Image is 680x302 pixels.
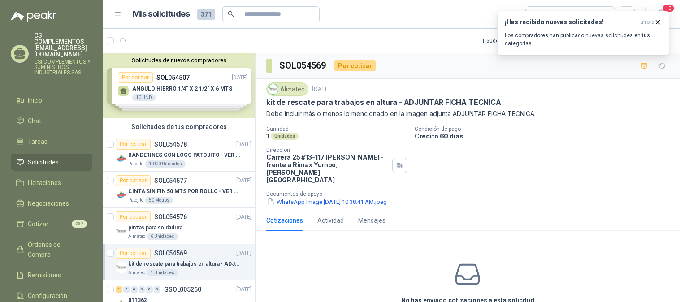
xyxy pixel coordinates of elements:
div: 1.000 Unidades [145,160,186,168]
p: Los compradores han publicado nuevas solicitudes en tus categorías. [505,31,662,47]
p: SOL054578 [154,141,187,147]
p: Patojito [128,197,143,204]
div: Todas [531,9,550,19]
div: Almatec [266,82,308,96]
p: GSOL005260 [164,286,201,293]
div: Por cotizar [116,211,151,222]
div: Unidades [271,133,299,140]
div: Por cotizar [334,60,376,71]
span: 10 [662,4,675,13]
span: Negociaciones [28,198,69,208]
a: Tareas [11,133,92,150]
img: Logo peakr [11,11,56,22]
p: [DATE] [312,85,330,94]
div: 6 Unidades [147,233,178,240]
h3: ¡Has recibido nuevas solicitudes! [505,18,637,26]
span: Inicio [28,95,42,105]
p: SOL054576 [154,214,187,220]
img: Company Logo [116,262,126,273]
a: Cotizar237 [11,216,92,233]
h1: Mis solicitudes [133,8,190,21]
span: Cotizar [28,219,48,229]
div: Solicitudes de nuevos compradoresPor cotizarSOL054507[DATE] ANGULO HIERRO 1/4" X 2 1/2" X 6 MTS10... [103,53,255,118]
span: 237 [72,220,87,228]
div: 0 [123,286,130,293]
span: 371 [197,9,215,20]
span: Solicitudes [28,157,59,167]
div: 1 Unidades [147,269,178,276]
p: [DATE] [236,285,251,294]
h3: SOL054569 [279,59,327,73]
div: Por cotizar [116,139,151,150]
a: Por cotizarSOL054576[DATE] Company Logopinzas para soldaduraAlmatec6 Unidades [103,208,255,244]
button: Solicitudes de nuevos compradores [107,57,251,64]
div: Actividad [317,216,344,225]
span: Chat [28,116,41,126]
div: 1 - 50 de 252 [482,34,537,48]
a: Inicio [11,92,92,109]
div: 1 [116,286,122,293]
div: 0 [131,286,138,293]
a: Por cotizarSOL054577[DATE] Company LogoCINTA SIN FIN 50 MTS POR ROLLO - VER DOC ADJUNTOPatojito50... [103,172,255,208]
div: 0 [146,286,153,293]
div: Por cotizar [116,248,151,259]
img: Company Logo [116,190,126,200]
a: Por cotizarSOL054569[DATE] Company Logokit de rescate para trabajos en altura - ADJUNTAR FICHA TE... [103,244,255,280]
img: Company Logo [268,84,278,94]
a: Chat [11,112,92,129]
div: Mensajes [358,216,385,225]
span: Remisiones [28,270,61,280]
img: Company Logo [116,153,126,164]
div: Solicitudes de tus compradores [103,118,255,135]
p: SOL054569 [154,250,187,256]
p: Cantidad [266,126,407,132]
p: [DATE] [236,213,251,221]
a: Remisiones [11,267,92,284]
p: Almatec [128,269,145,276]
a: Órdenes de Compra [11,236,92,263]
span: Licitaciones [28,178,61,188]
p: pinzas para soldadura [128,224,182,232]
span: search [228,11,234,17]
a: Solicitudes [11,154,92,171]
div: 50 Metros [145,197,173,204]
p: Condición de pago [415,126,676,132]
p: Dirección [266,147,389,153]
span: Tareas [28,137,48,147]
button: ¡Has recibido nuevas solicitudes!ahora Los compradores han publicado nuevas solicitudes en tus ca... [497,11,669,55]
p: CSI COMPLEMENTOS Y SUMINISTROS INDUSTRIALES SAS [34,59,92,75]
div: Por cotizar [116,175,151,186]
div: 0 [154,286,160,293]
img: Company Logo [116,226,126,237]
p: 1 [266,132,269,140]
p: [DATE] [236,249,251,258]
p: CSI COMPLEMENTOS [EMAIL_ADDRESS][DOMAIN_NAME] [34,32,92,57]
span: Configuración [28,291,67,301]
button: 10 [653,6,669,22]
a: Licitaciones [11,174,92,191]
p: kit de rescate para trabajos en altura - ADJUNTAR FICHA TECNICA [128,260,240,268]
a: Por cotizarSOL054578[DATE] Company LogoBANDERINES CON LOGO PATOJITO - VER DOC ADJUNTOPatojito1.00... [103,135,255,172]
p: Documentos de apoyo [266,191,676,197]
p: [DATE] [236,177,251,185]
div: 0 [139,286,145,293]
p: CINTA SIN FIN 50 MTS POR ROLLO - VER DOC ADJUNTO [128,187,240,196]
a: Negociaciones [11,195,92,212]
p: [DATE] [236,140,251,149]
p: SOL054577 [154,177,187,184]
div: Cotizaciones [266,216,303,225]
button: WhatsApp Image [DATE] 10.38.41 AM.jpeg [266,197,388,207]
p: Debe incluir más o menos lo mencionado en la imagen adjunta ADJUNTAR FICHA TECNICA [266,109,669,119]
p: Crédito 60 días [415,132,676,140]
p: Almatec [128,233,145,240]
p: BANDERINES CON LOGO PATOJITO - VER DOC ADJUNTO [128,151,240,160]
p: Patojito [128,160,143,168]
p: kit de rescate para trabajos en altura - ADJUNTAR FICHA TECNICA [266,98,501,107]
p: Carrera 25 #13-117 [PERSON_NAME] - frente a Rimax Yumbo , [PERSON_NAME][GEOGRAPHIC_DATA] [266,153,389,184]
span: Órdenes de Compra [28,240,84,259]
span: ahora [640,18,654,26]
